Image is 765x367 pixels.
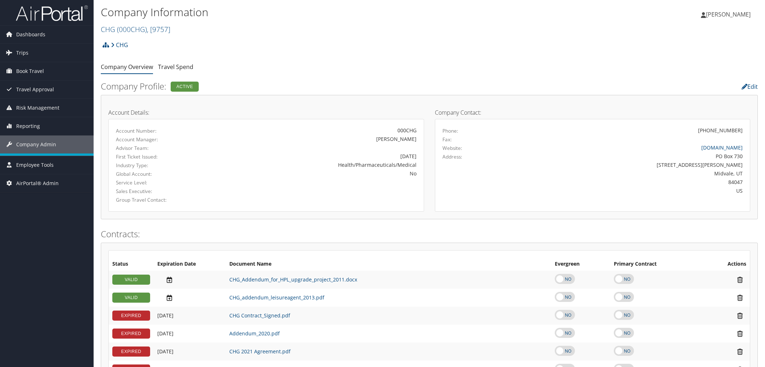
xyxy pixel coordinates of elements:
[116,136,209,143] label: Account Manager:
[442,127,458,134] label: Phone:
[157,348,222,355] div: Add/Edit Date
[157,276,222,284] div: Add/Edit Date
[229,330,280,337] a: Addendum_2020.pdf
[116,153,209,160] label: First Ticket Issued:
[220,135,416,143] div: [PERSON_NAME]
[116,170,209,178] label: Global Account:
[101,24,170,34] a: CHG
[220,161,416,169] div: Health/Pharmaceuticals/Medical
[734,348,746,355] i: Remove Contract
[520,170,743,177] div: Midvale, UT
[116,144,209,152] label: Advisor Team:
[520,152,743,160] div: PO Box 730
[111,38,128,52] a: CHG
[157,294,222,302] div: Add/Edit Date
[220,152,416,160] div: [DATE]
[520,178,743,186] div: 84047
[220,127,416,134] div: 000CHG
[16,44,28,62] span: Trips
[16,174,59,192] span: AirPortal® Admin
[551,258,610,271] th: Evergreen
[16,81,54,98] span: Travel Approval
[116,127,209,134] label: Account Number:
[442,136,452,143] label: Fax:
[101,63,153,71] a: Company Overview
[112,293,150,303] div: VALID
[742,83,758,91] a: Edit
[701,4,758,25] a: [PERSON_NAME]
[112,311,150,321] div: EXPIRED
[108,110,424,115] h4: Account Details:
[16,156,54,174] span: Employee Tools
[157,312,174,319] span: [DATE]
[702,258,750,271] th: Actions
[117,24,147,34] span: ( 000CHG )
[157,312,222,319] div: Add/Edit Date
[16,26,45,43] span: Dashboards
[157,330,174,337] span: [DATE]
[698,127,743,134] div: [PHONE_NUMBER]
[112,329,150,339] div: EXPIRED
[109,258,154,271] th: Status
[229,348,291,355] a: CHG 2021 Agreement.pdf
[229,294,324,301] a: CHG_addendum_leisureagent_2013.pdf
[116,162,209,169] label: Industry Type:
[116,188,209,195] label: Sales Executive:
[158,63,193,71] a: Travel Spend
[520,187,743,194] div: US
[16,62,44,80] span: Book Travel
[229,312,290,319] a: CHG Contract_Signed.pdf
[442,153,462,160] label: Address:
[226,258,551,271] th: Document Name
[706,10,751,18] span: [PERSON_NAME]
[734,330,746,338] i: Remove Contract
[101,228,758,240] h2: Contracts:
[171,82,199,92] div: Active
[154,258,226,271] th: Expiration Date
[16,99,59,117] span: Risk Management
[16,136,56,153] span: Company Admin
[112,275,150,285] div: VALID
[220,170,416,177] div: No
[16,117,40,135] span: Reporting
[442,144,462,152] label: Website:
[16,5,88,22] img: airportal-logo.png
[229,276,357,283] a: CHG_Addendum_for_HPL_upgrade_project_2011.docx
[116,196,209,203] label: Group Travel Contact:
[734,294,746,302] i: Remove Contract
[101,80,535,92] h2: Company Profile:
[157,348,174,355] span: [DATE]
[610,258,702,271] th: Primary Contract
[101,5,539,20] h1: Company Information
[116,179,209,186] label: Service Level:
[112,347,150,357] div: EXPIRED
[520,161,743,169] div: [STREET_ADDRESS][PERSON_NAME]
[701,144,743,151] a: [DOMAIN_NAME]
[435,110,751,115] h4: Company Contact:
[147,24,170,34] span: , [ 9757 ]
[157,330,222,337] div: Add/Edit Date
[734,276,746,284] i: Remove Contract
[734,312,746,320] i: Remove Contract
